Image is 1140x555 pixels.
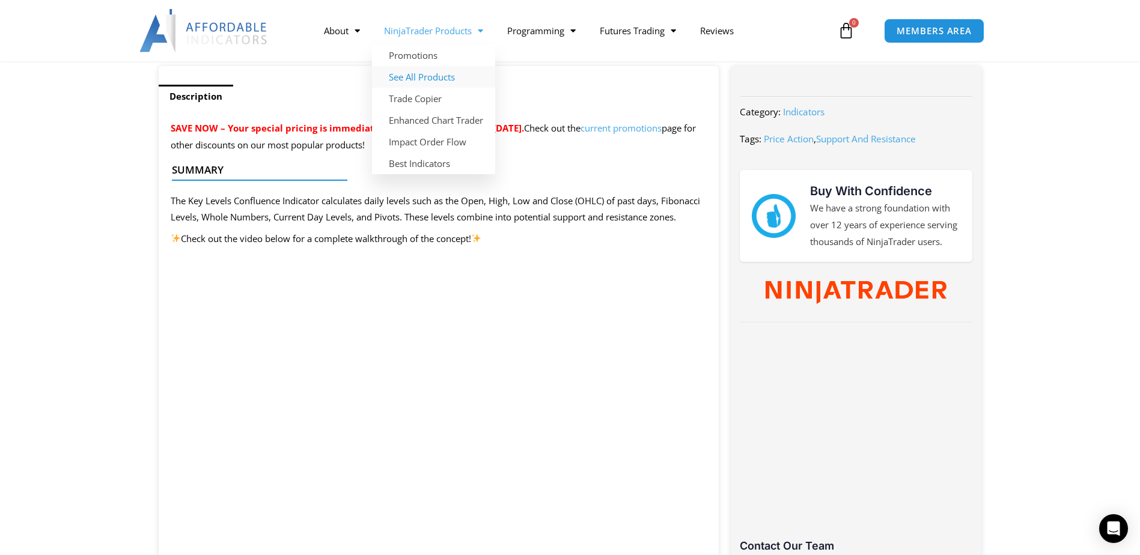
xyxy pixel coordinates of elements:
[764,133,814,145] a: Price Action
[495,17,588,44] a: Programming
[372,44,495,66] a: Promotions
[740,539,972,553] h3: Contact Our Team
[159,85,233,108] a: Description
[372,131,495,153] a: Impact Order Flow
[312,17,372,44] a: About
[1099,514,1128,543] div: Open Intercom Messenger
[810,200,960,250] p: We have a strong foundation with over 12 years of experience serving thousands of NinjaTrader users.
[372,44,495,174] ul: NinjaTrader Products
[764,133,916,145] span: ,
[740,106,781,118] span: Category:
[171,193,707,226] p: The Key Levels Confluence Indicator calculates daily levels such as the Open, High, Low and Close...
[581,122,662,134] a: current promotions
[372,109,495,131] a: Enhanced Chart Trader
[372,17,495,44] a: NinjaTrader Products
[740,133,761,145] span: Tags:
[752,194,795,237] img: mark thumbs good 43913 | Affordable Indicators – NinjaTrader
[139,9,269,52] img: LogoAI | Affordable Indicators – NinjaTrader
[884,19,984,43] a: MEMBERS AREA
[820,13,873,48] a: 0
[312,17,835,44] nav: Menu
[171,234,180,243] img: ✨
[171,122,524,134] span: SAVE NOW – Your special pricing is immediately applied! Offer expires [DATE].
[171,120,707,154] p: Check out the page for other discounts on our most popular products!
[783,106,825,118] a: Indicators
[897,26,972,35] span: MEMBERS AREA
[172,164,696,176] h4: Summary
[372,66,495,88] a: See All Products
[816,133,916,145] a: Support And Resistance
[372,153,495,174] a: Best Indicators
[372,88,495,109] a: Trade Copier
[688,17,746,44] a: Reviews
[740,338,972,548] iframe: Customer reviews powered by Trustpilot
[766,281,946,304] img: NinjaTrader Wordmark color RGB | Affordable Indicators – NinjaTrader
[171,231,707,247] p: Check out the video below for a complete walkthrough of the concept!
[588,17,688,44] a: Futures Trading
[849,18,859,28] span: 0
[472,234,481,243] img: ✨
[810,182,960,200] h3: Buy With Confidence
